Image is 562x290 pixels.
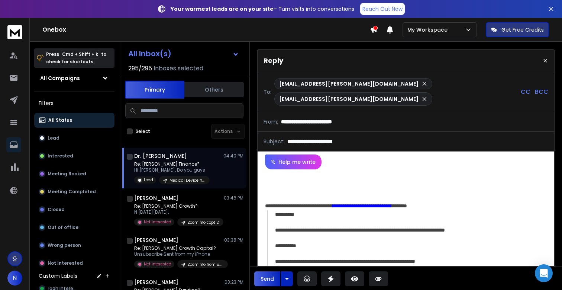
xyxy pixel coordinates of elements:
[48,189,96,195] p: Meeting Completed
[535,264,553,282] div: Open Intercom Messenger
[264,55,283,66] p: Reply
[134,236,178,244] h1: [PERSON_NAME]
[134,203,223,209] p: Re: [PERSON_NAME] Growth?
[265,154,322,169] button: Help me write
[134,251,223,257] p: Unsubscribe Sent from my iPhone
[134,152,187,160] h1: Dr. [PERSON_NAME]
[34,71,114,86] button: All Campaigns
[362,5,403,13] p: Reach Out Now
[48,117,72,123] p: All Status
[134,167,210,173] p: Hi [PERSON_NAME], Do you guys
[188,262,223,267] p: Zoominfo from upwork guy maybe its a scam who knows
[48,242,81,248] p: Wrong person
[223,153,243,159] p: 04:40 PM
[34,166,114,181] button: Meeting Booked
[34,202,114,217] button: Closed
[7,25,22,39] img: logo
[46,51,106,66] p: Press to check for shortcuts.
[407,26,450,34] p: My Workspace
[521,87,530,96] p: CC
[134,194,178,202] h1: [PERSON_NAME]
[264,138,284,145] p: Subject:
[279,80,419,87] p: [EMAIL_ADDRESS][PERSON_NAME][DOMAIN_NAME]
[264,118,278,125] p: From:
[134,245,223,251] p: Re: [PERSON_NAME] Growth Capital?
[125,81,184,99] button: Primary
[535,87,548,96] p: BCC
[34,220,114,235] button: Out of office
[128,64,152,73] span: 295 / 295
[128,50,171,57] h1: All Inbox(s)
[48,207,65,213] p: Closed
[225,279,243,285] p: 03:23 PM
[48,153,73,159] p: Interested
[144,219,171,225] p: Not Interested
[154,64,203,73] h3: Inboxes selected
[34,184,114,199] button: Meeting Completed
[48,224,78,230] p: Out of office
[144,177,153,183] p: Lead
[34,131,114,146] button: Lead
[486,22,549,37] button: Get Free Credits
[122,46,245,61] button: All Inbox(s)
[188,220,219,225] p: Zoominfo copt 2
[360,3,405,15] a: Reach Out Now
[224,237,243,243] p: 03:38 PM
[144,261,171,267] p: Not Interested
[136,128,150,134] label: Select
[39,272,77,280] h3: Custom Labels
[171,5,274,13] strong: Your warmest leads are on your site
[254,271,280,286] button: Send
[279,95,419,103] p: [EMAIL_ADDRESS][PERSON_NAME][DOMAIN_NAME]
[34,149,114,163] button: Interested
[40,74,80,82] h1: All Campaigns
[48,135,59,141] p: Lead
[264,88,271,96] p: To:
[34,238,114,253] button: Wrong person
[184,82,244,98] button: Others
[134,278,178,286] h1: [PERSON_NAME]
[169,178,205,183] p: Medical Device from Twitter Giveaway
[61,50,99,58] span: Cmd + Shift + k
[501,26,544,34] p: Get Free Credits
[7,271,22,286] button: N
[134,161,210,167] p: Re: [PERSON_NAME] Finance?
[171,5,354,13] p: – Turn visits into conversations
[134,209,223,215] p: N [DATE][DATE],
[48,171,86,177] p: Meeting Booked
[224,195,243,201] p: 03:46 PM
[34,98,114,108] h3: Filters
[34,256,114,271] button: Not Interested
[48,260,83,266] p: Not Interested
[42,25,370,34] h1: Onebox
[34,113,114,128] button: All Status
